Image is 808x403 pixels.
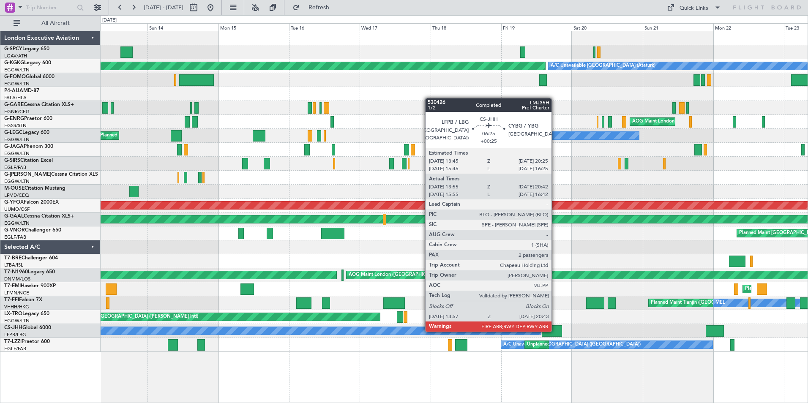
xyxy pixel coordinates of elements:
span: [DATE] - [DATE] [144,4,183,11]
a: UUMO/OSF [4,206,30,212]
a: LFMD/CEQ [4,192,29,199]
a: G-YFOXFalcon 2000EX [4,200,59,205]
a: EGGW/LTN [4,318,30,324]
span: LX-TRO [4,311,22,316]
a: T7-N1960Legacy 650 [4,270,55,275]
span: G-SPCY [4,46,22,52]
a: CS-JHHGlobal 6000 [4,325,51,330]
div: Planned Maint Tianjin ([GEOGRAPHIC_DATA]) [651,297,749,309]
span: T7-N1960 [4,270,28,275]
a: G-GARECessna Citation XLS+ [4,102,74,107]
span: G-YFOX [4,200,24,205]
span: G-KGKG [4,60,24,65]
div: Quick Links [680,4,708,13]
a: DNMM/LOS [4,276,30,282]
div: Thu 18 [431,23,501,31]
div: Unplanned Maint [GEOGRAPHIC_DATA] ([GEOGRAPHIC_DATA]) [527,338,666,351]
a: EGGW/LTN [4,150,30,157]
a: EGGW/LTN [4,67,30,73]
div: Unplanned Maint [GEOGRAPHIC_DATA] ([GEOGRAPHIC_DATA]) [546,157,685,170]
span: G-ENRG [4,116,24,121]
a: G-JAGAPhenom 300 [4,144,53,149]
input: Trip Number [26,1,74,14]
div: Mon 15 [218,23,289,31]
a: G-SIRSCitation Excel [4,158,53,163]
span: P4-AUA [4,88,23,93]
div: [DATE] [102,17,117,24]
div: Wed 17 [360,23,430,31]
a: G-SPCYLegacy 650 [4,46,49,52]
span: G-GAAL [4,214,24,219]
div: AOG Maint London ([GEOGRAPHIC_DATA]) [349,269,443,281]
a: T7-EMIHawker 900XP [4,283,56,289]
span: Refresh [301,5,337,11]
button: Refresh [289,1,339,14]
a: G-LEGCLegacy 600 [4,130,49,135]
span: G-SIRS [4,158,20,163]
span: T7-FFI [4,297,19,302]
a: G-ENRGPraetor 600 [4,116,52,121]
div: A/C Unavailable [503,129,538,142]
div: Fri 19 [501,23,572,31]
a: LTBA/ISL [4,262,23,268]
div: A/C Unavailable [GEOGRAPHIC_DATA] (Ataturk) [551,60,655,72]
a: G-GAALCessna Citation XLS+ [4,214,74,219]
div: Unplanned Maint [GEOGRAPHIC_DATA] ([PERSON_NAME] Intl) [61,310,198,323]
div: Sat 13 [77,23,147,31]
a: P4-AUAMD-87 [4,88,39,93]
a: T7-BREChallenger 604 [4,256,58,261]
div: AOG Maint London ([GEOGRAPHIC_DATA]) [632,115,727,128]
span: G-JAGA [4,144,24,149]
a: LFPB/LBG [4,332,26,338]
a: T7-LZZIPraetor 600 [4,339,50,344]
span: CS-JHH [4,325,22,330]
a: LX-TROLegacy 650 [4,311,49,316]
a: EGGW/LTN [4,81,30,87]
div: Tue 16 [289,23,360,31]
a: G-VNORChallenger 650 [4,228,61,233]
span: G-VNOR [4,228,25,233]
a: G-FOMOGlobal 6000 [4,74,55,79]
a: T7-FFIFalcon 7X [4,297,42,302]
button: Quick Links [663,1,725,14]
span: G-GARE [4,102,24,107]
a: VHHH/HKG [4,304,29,310]
div: Sun 21 [643,23,713,31]
div: Sun 14 [147,23,218,31]
a: LGAV/ATH [4,53,27,59]
a: EGLF/FAB [4,234,26,240]
a: EGLF/FAB [4,164,26,171]
div: Sat 20 [572,23,642,31]
span: T7-LZZI [4,339,22,344]
a: EGLF/FAB [4,346,26,352]
span: G-[PERSON_NAME] [4,172,51,177]
a: FALA/HLA [4,95,27,101]
div: A/C Unavailable [GEOGRAPHIC_DATA] ([GEOGRAPHIC_DATA]) [503,338,641,351]
a: G-[PERSON_NAME]Cessna Citation XLS [4,172,98,177]
a: EGSS/STN [4,123,27,129]
a: EGNR/CEG [4,109,30,115]
div: Mon 22 [713,23,784,31]
div: MEL [715,297,725,309]
span: All Aircraft [22,20,89,26]
button: All Aircraft [9,16,92,30]
span: G-LEGC [4,130,22,135]
a: G-KGKGLegacy 600 [4,60,51,65]
span: T7-EMI [4,283,21,289]
span: M-OUSE [4,186,25,191]
span: T7-BRE [4,256,22,261]
span: G-FOMO [4,74,26,79]
a: EGGW/LTN [4,178,30,185]
a: M-OUSECitation Mustang [4,186,66,191]
a: LFMN/NCE [4,290,29,296]
a: EGGW/LTN [4,220,30,226]
a: EGGW/LTN [4,136,30,143]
